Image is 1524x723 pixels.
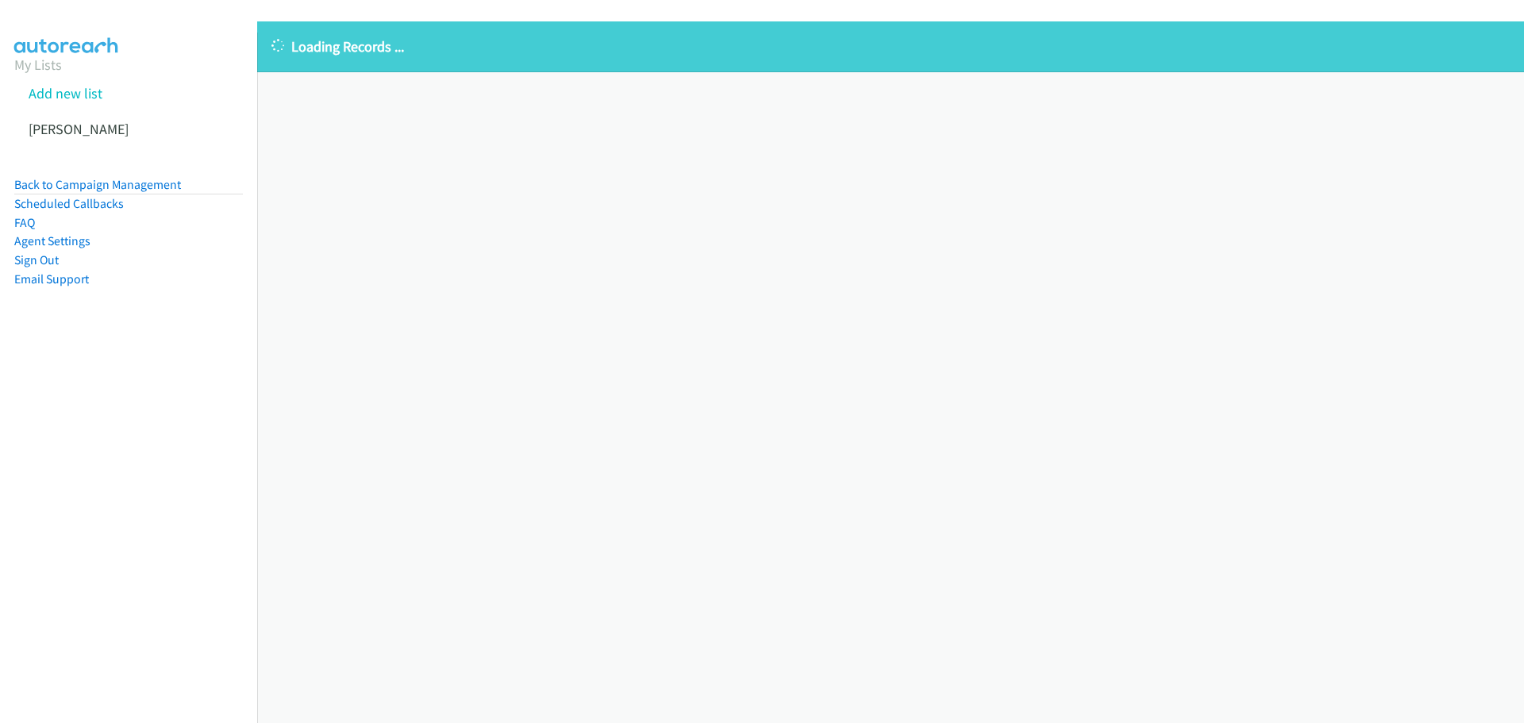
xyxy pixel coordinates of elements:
[14,177,181,192] a: Back to Campaign Management
[29,120,129,138] a: [PERSON_NAME]
[14,233,90,248] a: Agent Settings
[271,36,1510,57] p: Loading Records ...
[14,215,35,230] a: FAQ
[29,84,102,102] a: Add new list
[14,56,62,74] a: My Lists
[14,196,124,211] a: Scheduled Callbacks
[14,252,59,267] a: Sign Out
[14,271,89,287] a: Email Support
